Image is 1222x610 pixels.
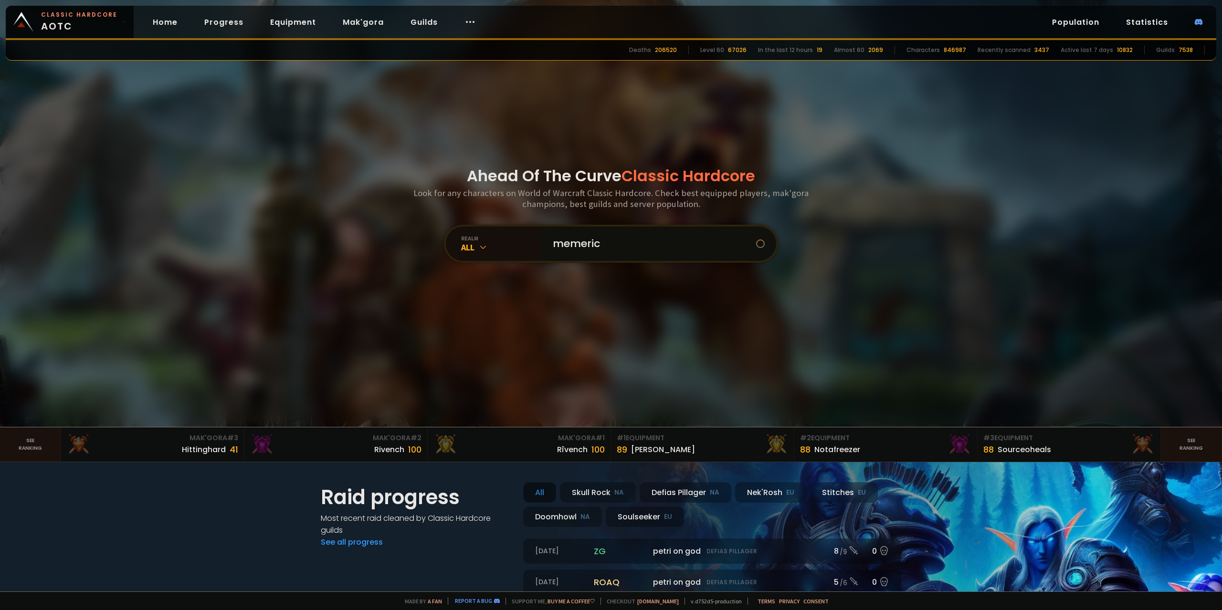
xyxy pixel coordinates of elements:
div: Equipment [617,433,788,443]
div: 67026 [728,46,747,54]
a: Mak'gora [335,12,391,32]
small: EU [664,512,672,522]
span: # 1 [617,433,626,443]
div: 846987 [944,46,966,54]
span: # 2 [800,433,811,443]
a: [DATE]roaqpetri on godDefias Pillager5 /60 [523,569,901,595]
div: Almost 60 [834,46,864,54]
h1: Raid progress [321,482,512,512]
div: Defias Pillager [640,482,731,503]
div: Level 60 [700,46,724,54]
div: Equipment [800,433,971,443]
a: Terms [758,598,775,605]
div: Recently scanned [978,46,1031,54]
span: # 2 [411,433,421,443]
div: 100 [591,443,605,456]
div: Rîvench [557,444,588,455]
div: 7538 [1179,46,1193,54]
div: Rivench [374,444,404,455]
h4: Most recent raid cleaned by Classic Hardcore guilds [321,512,512,536]
div: Nek'Rosh [735,482,806,503]
a: Equipment [263,12,324,32]
input: Search a character... [547,227,756,261]
a: [DOMAIN_NAME] [637,598,679,605]
a: Home [145,12,185,32]
div: Mak'Gora [433,433,605,443]
span: # 1 [596,433,605,443]
a: Consent [803,598,829,605]
small: NA [580,512,590,522]
div: Mak'Gora [250,433,421,443]
small: NA [614,488,624,497]
div: 3437 [1034,46,1049,54]
div: Mak'Gora [67,433,238,443]
span: Made by [399,598,442,605]
div: All [523,482,556,503]
div: Soulseeker [606,507,684,527]
div: Sourceoheals [998,444,1051,455]
div: Equipment [983,433,1155,443]
h1: Ahead Of The Curve [467,165,755,187]
span: Support me, [506,598,595,605]
div: Guilds [1156,46,1175,54]
span: Checkout [600,598,679,605]
span: # 3 [227,433,238,443]
div: 206520 [655,46,677,54]
div: 10832 [1117,46,1133,54]
h3: Look for any characters on World of Warcraft Classic Hardcore. Check best equipped players, mak'g... [410,187,812,209]
div: 2069 [868,46,883,54]
a: #3Equipment88Sourceoheals [978,427,1161,462]
div: 100 [408,443,421,456]
a: Mak'Gora#3Hittinghard41 [61,427,244,462]
a: Classic HardcoreAOTC [6,6,134,38]
div: Deaths [629,46,651,54]
div: realm [461,235,541,242]
div: Skull Rock [560,482,636,503]
div: Stitches [810,482,878,503]
div: Doomhowl [523,507,602,527]
div: Hittinghard [182,444,226,455]
a: Population [1044,12,1107,32]
a: Mak'Gora#1Rîvench100 [428,427,611,462]
a: #1Equipment89[PERSON_NAME] [611,427,794,462]
small: EU [786,488,794,497]
div: All [461,242,541,253]
div: 19 [817,46,822,54]
div: In the last 12 hours [758,46,813,54]
span: AOTC [41,10,117,33]
a: Report a bug [455,597,492,604]
a: #2Equipment88Notafreezer [794,427,978,462]
a: Mak'Gora#2Rivench100 [244,427,428,462]
small: NA [710,488,719,497]
small: EU [858,488,866,497]
div: Notafreezer [814,444,860,455]
div: 88 [800,443,811,456]
div: 89 [617,443,627,456]
a: a fan [428,598,442,605]
span: # 3 [983,433,994,443]
div: [PERSON_NAME] [631,444,695,455]
a: Buy me a coffee [548,598,595,605]
div: 41 [230,443,238,456]
a: [DATE]zgpetri on godDefias Pillager8 /90 [523,538,901,564]
a: Statistics [1118,12,1176,32]
div: 88 [983,443,994,456]
span: v. d752d5 - production [685,598,742,605]
a: Privacy [779,598,800,605]
a: Guilds [403,12,445,32]
a: Progress [197,12,251,32]
a: Seeranking [1161,427,1222,462]
small: Classic Hardcore [41,10,117,19]
a: See all progress [321,537,383,548]
div: Characters [906,46,940,54]
span: Classic Hardcore [622,165,755,186]
div: Active last 7 days [1061,46,1113,54]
